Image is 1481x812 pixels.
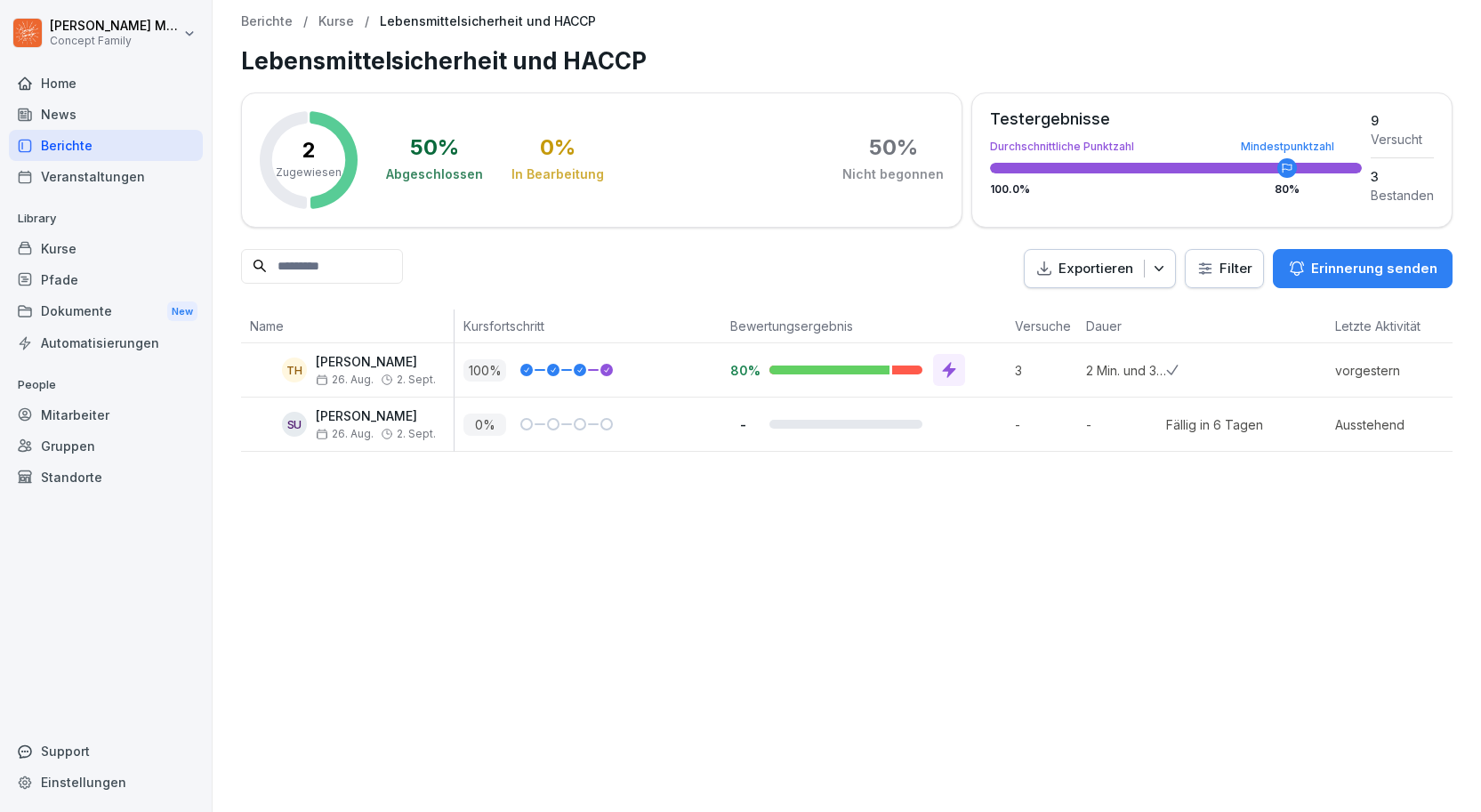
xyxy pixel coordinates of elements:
[463,359,506,382] p: 100 %
[1086,415,1166,434] p: -
[842,165,944,183] div: Nicht begonnen
[990,111,1362,127] div: Testergebnisse
[50,35,180,47] p: Concept Family
[730,362,755,379] p: 80%
[730,317,997,335] p: Bewertungsergebnis
[1015,361,1077,380] p: 3
[318,14,354,29] a: Kurse
[282,358,307,382] div: TH
[316,409,436,424] p: [PERSON_NAME]
[1015,317,1068,335] p: Versuche
[9,295,203,328] div: Dokumente
[241,14,293,29] a: Berichte
[1275,184,1300,195] div: 80 %
[463,414,506,436] p: 0 %
[282,412,307,437] div: SU
[1371,130,1434,149] div: Versucht
[540,137,575,158] div: 0 %
[9,462,203,493] a: Standorte
[1086,361,1166,380] p: 2 Min. und 33 Sek.
[1335,361,1460,380] p: vorgestern
[9,327,203,358] a: Automatisierungen
[1166,415,1263,434] div: Fällig in 6 Tagen
[9,767,203,798] a: Einstellungen
[1024,249,1176,289] button: Exportieren
[463,317,712,335] p: Kursfortschritt
[730,416,755,433] p: -
[386,165,483,183] div: Abgeschlossen
[276,165,342,181] p: Zugewiesen
[9,233,203,264] a: Kurse
[9,264,203,295] a: Pfade
[410,137,459,158] div: 50 %
[1371,167,1434,186] div: 3
[9,399,203,430] a: Mitarbeiter
[9,736,203,767] div: Support
[1273,249,1453,288] button: Erinnerung senden
[9,371,203,399] p: People
[250,317,445,335] p: Name
[9,205,203,233] p: Library
[316,374,374,386] span: 26. Aug.
[9,68,203,99] a: Home
[1311,259,1437,278] p: Erinnerung senden
[9,295,203,328] a: DokumenteNew
[167,301,197,322] div: New
[365,14,369,29] p: /
[316,428,374,440] span: 26. Aug.
[990,184,1362,195] div: 100.0 %
[1186,250,1263,288] button: Filter
[990,141,1362,152] div: Durchschnittliche Punktzahl
[303,14,308,29] p: /
[1371,111,1434,130] div: 9
[511,165,604,183] div: In Bearbeitung
[397,374,436,386] span: 2. Sept.
[1015,415,1077,434] p: -
[1086,317,1157,335] p: Dauer
[9,161,203,192] a: Veranstaltungen
[1335,317,1451,335] p: Letzte Aktivität
[380,14,596,29] p: Lebensmittelsicherheit und HACCP
[9,430,203,462] a: Gruppen
[1335,415,1460,434] p: Ausstehend
[1058,259,1133,279] p: Exportieren
[302,140,316,161] p: 2
[316,355,436,370] p: [PERSON_NAME]
[1371,186,1434,205] div: Bestanden
[397,428,436,440] span: 2. Sept.
[1241,141,1334,152] div: Mindestpunktzahl
[50,19,180,34] p: [PERSON_NAME] Moraitis
[9,99,203,130] a: News
[1196,260,1252,277] div: Filter
[9,130,203,161] a: Berichte
[241,44,1453,78] h1: Lebensmittelsicherheit und HACCP
[869,137,918,158] div: 50 %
